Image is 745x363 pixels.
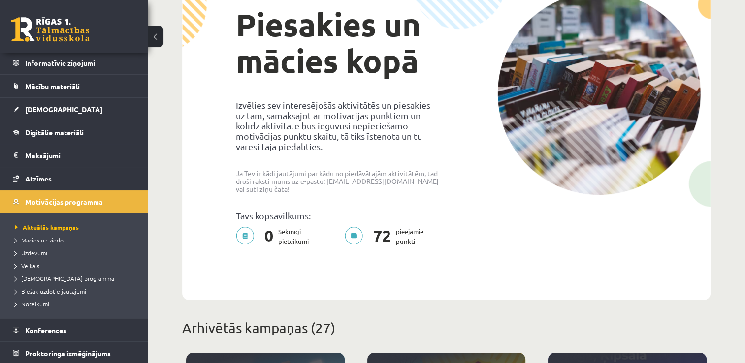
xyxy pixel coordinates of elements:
a: Konferences [13,319,135,341]
p: Izvēlies sev interesējošās aktivitātēs un piesakies uz tām, samaksājot ar motivācijas punktiem un... [236,100,439,151]
a: Aktuālās kampaņas [15,223,138,232]
a: Rīgas 1. Tālmācības vidusskola [11,17,90,42]
span: [DEMOGRAPHIC_DATA] [25,105,102,114]
a: Mācību materiāli [13,75,135,97]
a: Atzīmes [13,167,135,190]
legend: Maksājumi [25,144,135,167]
a: Biežāk uzdotie jautājumi [15,287,138,296]
legend: Informatīvie ziņojumi [25,52,135,74]
a: Maksājumi [13,144,135,167]
a: [DEMOGRAPHIC_DATA] [13,98,135,121]
p: Arhivētās kampaņas (27) [182,318,711,338]
p: Sekmīgi pieteikumi [236,227,315,246]
a: Uzdevumi [15,248,138,257]
p: pieejamie punkti [345,227,429,246]
span: Aktuālās kampaņas [15,223,79,231]
p: Ja Tev ir kādi jautājumi par kādu no piedāvātajām aktivitātēm, tad droši raksti mums uz e-pastu: ... [236,169,439,193]
h1: Piesakies un mācies kopā [236,6,439,79]
span: 72 [368,227,396,246]
span: 0 [259,227,278,246]
a: Informatīvie ziņojumi [13,52,135,74]
a: Mācies un ziedo [15,236,138,244]
p: Tavs kopsavilkums: [236,211,439,221]
span: Digitālie materiāli [25,128,84,137]
span: Mācies un ziedo [15,236,64,244]
a: Noteikumi [15,300,138,308]
span: Biežāk uzdotie jautājumi [15,287,86,295]
span: Veikals [15,262,39,270]
a: Motivācijas programma [13,190,135,213]
span: Motivācijas programma [25,197,103,206]
span: [DEMOGRAPHIC_DATA] programma [15,274,114,282]
span: Atzīmes [25,174,52,183]
a: Digitālie materiāli [13,121,135,144]
span: Proktoringa izmēģinājums [25,349,111,358]
span: Noteikumi [15,300,49,308]
a: Veikals [15,261,138,270]
span: Konferences [25,326,66,334]
span: Uzdevumi [15,249,47,257]
span: Mācību materiāli [25,82,80,91]
a: [DEMOGRAPHIC_DATA] programma [15,274,138,283]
